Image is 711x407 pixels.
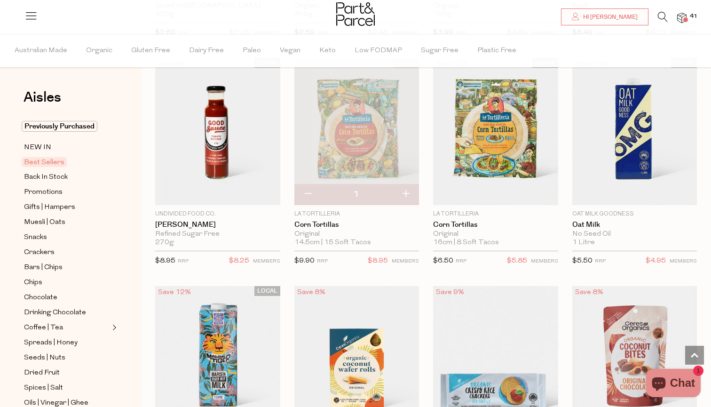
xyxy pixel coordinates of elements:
[280,34,300,67] span: Vegan
[24,322,110,334] a: Coffee | Tea
[110,322,117,333] button: Expand/Collapse Coffee | Tea
[155,210,280,218] p: Undivided Food Co.
[433,58,558,205] img: Corn Tortillas
[294,221,419,229] a: Corn Tortillas
[433,257,453,264] span: $6.50
[572,221,697,229] a: Oat Milk
[155,286,194,299] div: Save 12%
[24,383,63,394] span: Spices | Salt
[86,34,112,67] span: Organic
[24,186,110,198] a: Promotions
[24,367,60,379] span: Dried Fruit
[24,277,42,288] span: Chips
[646,255,666,267] span: $4.95
[24,352,65,364] span: Seeds | Nuts
[433,230,558,239] div: Original
[456,259,466,264] small: RRP
[155,239,174,247] span: 270g
[229,255,249,267] span: $8.25
[572,58,697,205] img: Oat Milk
[294,239,371,247] span: 14.5cm | 15 Soft Tacos
[24,247,110,258] a: Crackers
[677,13,687,23] a: 41
[254,286,280,296] span: LOCAL
[317,259,328,264] small: RRP
[24,157,110,168] a: Best Sellers
[294,210,419,218] p: La Tortilleria
[24,262,63,273] span: Bars | Chips
[561,8,648,25] a: Hi [PERSON_NAME]
[24,217,65,228] span: Muesli | Oats
[243,34,261,67] span: Paleo
[433,286,467,299] div: Save 9%
[294,58,419,205] img: Corn Tortillas
[178,259,189,264] small: RRP
[24,262,110,273] a: Bars | Chips
[131,34,170,67] span: Gluten Free
[24,216,110,228] a: Muesli | Oats
[24,307,86,319] span: Drinking Chocolate
[24,142,51,153] span: NEW IN
[24,232,47,243] span: Snacks
[24,202,75,213] span: Gifts | Hampers
[155,221,280,229] a: [PERSON_NAME]
[572,257,592,264] span: $5.50
[294,286,328,299] div: Save 8%
[433,221,558,229] a: Corn Tortillas
[24,277,110,288] a: Chips
[595,259,606,264] small: RRP
[368,255,388,267] span: $8.95
[24,352,110,364] a: Seeds | Nuts
[531,259,558,264] small: MEMBERS
[24,90,61,114] a: Aisles
[24,87,61,108] span: Aisles
[336,2,375,26] img: Part&Parcel
[15,34,67,67] span: Australian Made
[189,34,224,67] span: Dairy Free
[24,121,110,132] a: Previously Purchased
[421,34,458,67] span: Sugar Free
[319,34,336,67] span: Keto
[24,172,68,183] span: Back In Stock
[670,259,697,264] small: MEMBERS
[507,255,527,267] span: $5.85
[24,171,110,183] a: Back In Stock
[24,201,110,213] a: Gifts | Hampers
[433,210,558,218] p: La Tortilleria
[643,369,703,399] inbox-online-store-chat: Shopify online store chat
[24,322,63,334] span: Coffee | Tea
[155,230,280,239] div: Refined Sugar Free
[24,231,110,243] a: Snacks
[24,337,78,349] span: Spreads | Honey
[24,307,110,319] a: Drinking Chocolate
[22,121,97,132] span: Previously Purchased
[24,142,110,153] a: NEW IN
[572,230,697,239] div: No Seed Oil
[433,239,499,247] span: 16cm | 8 Soft Tacos
[24,292,57,303] span: Chocolate
[24,337,110,349] a: Spreads | Honey
[572,286,606,299] div: Save 8%
[294,230,419,239] div: Original
[355,34,402,67] span: Low FODMAP
[572,210,697,218] p: Oat Milk Goodness
[24,187,63,198] span: Promotions
[253,259,280,264] small: MEMBERS
[24,247,55,258] span: Crackers
[155,257,175,264] span: $8.95
[687,12,700,21] span: 41
[477,34,516,67] span: Plastic Free
[294,257,315,264] span: $9.90
[24,292,110,303] a: Chocolate
[24,367,110,379] a: Dried Fruit
[22,157,67,167] span: Best Sellers
[155,58,280,205] img: Tomato Ketchup
[24,382,110,394] a: Spices | Salt
[392,259,419,264] small: MEMBERS
[581,13,638,21] span: Hi [PERSON_NAME]
[572,239,595,247] span: 1 Litre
